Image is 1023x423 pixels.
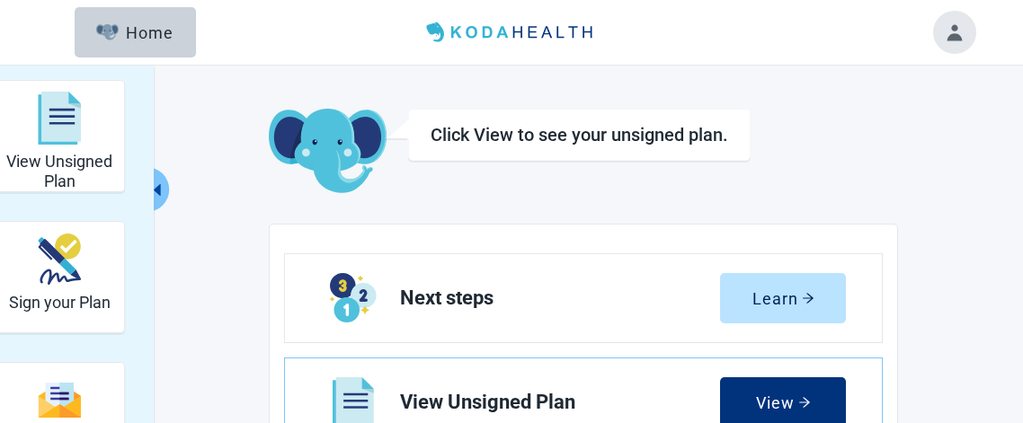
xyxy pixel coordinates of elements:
img: Koda Elephant [269,109,387,195]
h1: Click View to see your unsigned plan. [431,124,728,145]
span: arrow-right [802,292,814,304]
div: View [756,393,811,411]
h2: View Unsigned Plan [3,152,117,190]
span: arrow-right [798,396,811,409]
img: svg%3e [38,381,81,419]
div: Learn [752,289,814,307]
img: make_plan_official-CpYJDfBD.svg [38,234,81,285]
span: caret-left [148,181,165,198]
button: ElephantHome [75,7,196,57]
span: Next steps [400,287,720,309]
button: Toggle account menu [933,11,976,54]
img: Koda Health [419,18,604,47]
img: Elephant [96,24,119,40]
h2: Sign your Plan [9,293,111,313]
div: Home [96,23,173,41]
span: View Unsigned Plan [400,392,720,413]
img: svg%3e [38,92,81,145]
button: Collapse menu [147,167,169,212]
a: Learn Next steps section [285,254,882,342]
button: Learnarrow-right [720,273,846,323]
